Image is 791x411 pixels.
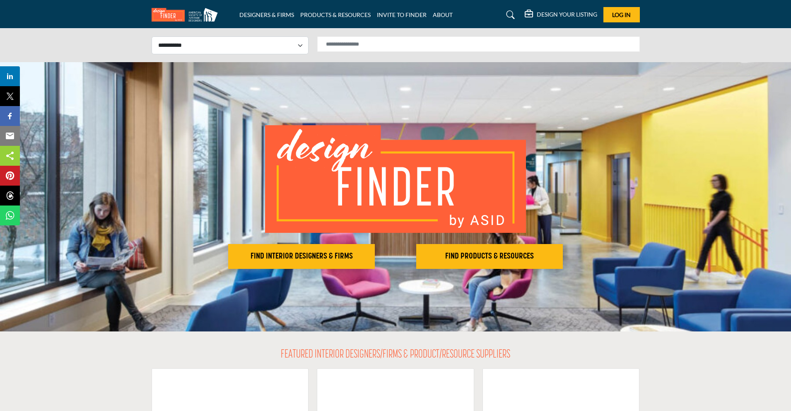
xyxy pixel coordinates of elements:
a: ABOUT [433,11,453,18]
a: INVITE TO FINDER [377,11,427,18]
a: DESIGNERS & FIRMS [239,11,294,18]
select: Select Listing Type Dropdown [152,36,309,54]
h2: FEATURED INTERIOR DESIGNERS/FIRMS & PRODUCT/RESOURCE SUPPLIERS [281,348,510,362]
a: PRODUCTS & RESOURCES [300,11,371,18]
img: image [265,125,526,233]
a: Search [498,8,520,22]
button: FIND INTERIOR DESIGNERS & FIRMS [228,244,375,269]
img: Site Logo [152,8,222,22]
div: DESIGN YOUR LISTING [525,10,597,20]
h2: FIND PRODUCTS & RESOURCES [419,251,560,261]
button: Log In [603,7,640,22]
span: Log In [612,11,631,18]
h2: FIND INTERIOR DESIGNERS & FIRMS [231,251,372,261]
input: Search Solutions [317,36,640,52]
h5: DESIGN YOUR LISTING [537,11,597,18]
button: FIND PRODUCTS & RESOURCES [416,244,563,269]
